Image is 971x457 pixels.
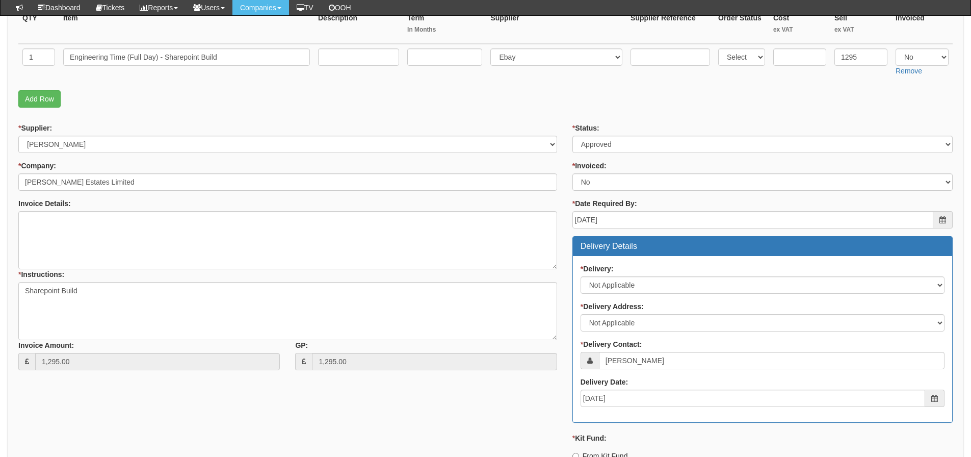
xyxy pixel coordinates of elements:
[403,8,486,44] th: Term
[18,123,52,133] label: Supplier:
[18,269,64,280] label: Instructions:
[18,198,71,209] label: Invoice Details:
[896,67,922,75] a: Remove
[830,8,891,44] th: Sell
[714,8,769,44] th: Order Status
[18,282,557,340] textarea: Sharepoint Build
[18,90,61,108] a: Add Row
[486,8,626,44] th: Supplier
[581,301,644,312] label: Delivery Address:
[295,340,308,350] label: GP:
[572,198,637,209] label: Date Required By:
[314,8,403,44] th: Description
[834,26,887,34] small: ex VAT
[626,8,714,44] th: Supplier Reference
[407,26,482,34] small: In Months
[581,377,628,387] label: Delivery Date:
[18,161,56,171] label: Company:
[572,161,607,171] label: Invoiced:
[18,8,59,44] th: QTY
[581,264,614,274] label: Delivery:
[581,339,642,349] label: Delivery Contact:
[572,123,599,133] label: Status:
[18,340,74,350] label: Invoice Amount:
[572,433,607,443] label: Kit Fund:
[891,8,953,44] th: Invoiced
[581,242,944,251] h3: Delivery Details
[59,8,314,44] th: Item
[769,8,830,44] th: Cost
[773,26,826,34] small: ex VAT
